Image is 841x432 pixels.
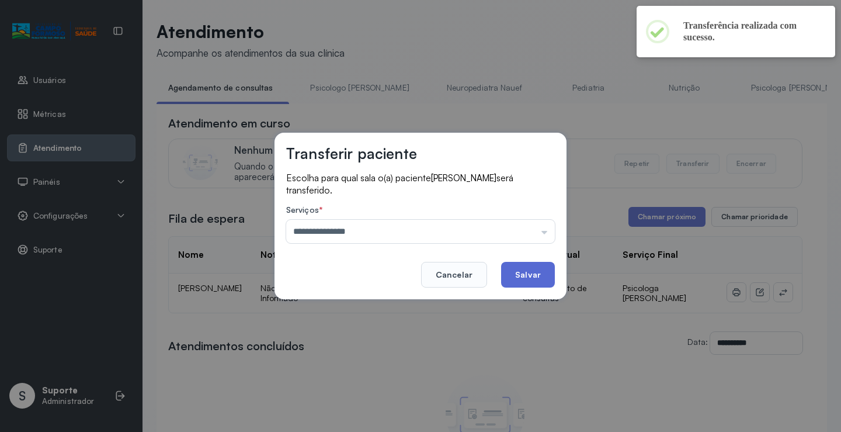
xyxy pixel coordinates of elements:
button: Cancelar [421,262,487,288]
h2: Transferência realizada com sucesso. [683,20,816,43]
p: Escolha para qual sala o(a) paciente será transferido. [286,172,555,196]
button: Salvar [501,262,555,288]
span: [PERSON_NAME] [431,172,496,184]
h3: Transferir paciente [286,144,417,163]
span: Serviços [286,205,319,215]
